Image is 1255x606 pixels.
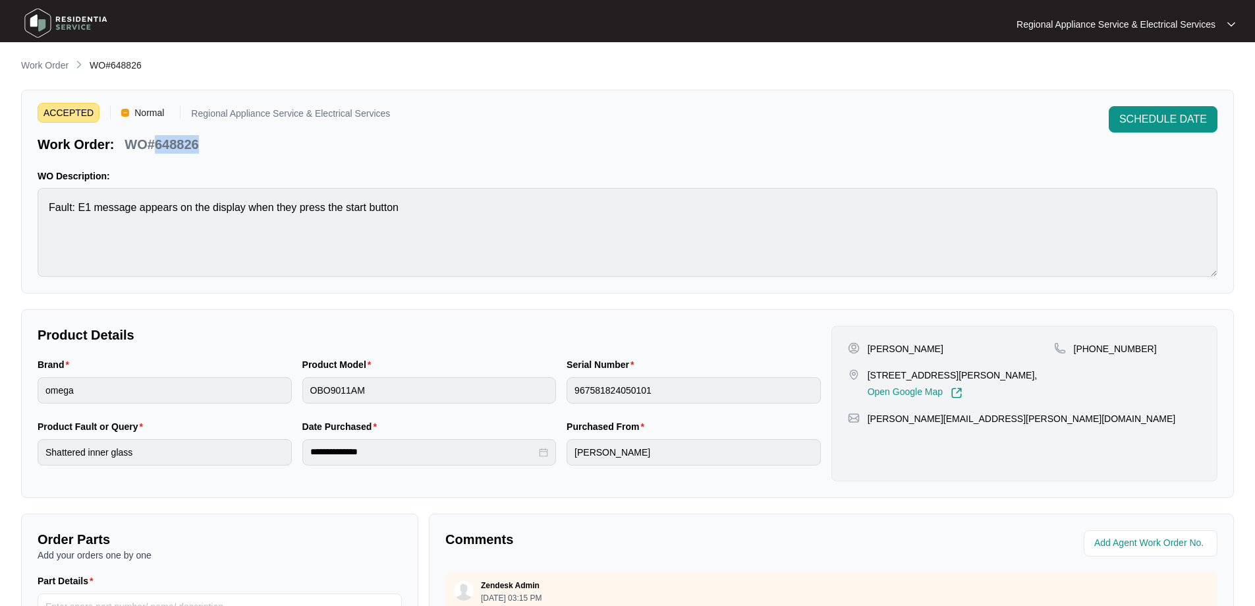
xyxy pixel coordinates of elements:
[74,59,84,70] img: chevron-right
[21,59,69,72] p: Work Order
[38,188,1217,277] textarea: Fault: E1 message appears on the display when they press the start button
[951,387,962,399] img: Link-External
[302,420,382,433] label: Date Purchased
[38,439,292,466] input: Product Fault or Query
[38,326,821,344] p: Product Details
[38,530,402,549] p: Order Parts
[38,377,292,404] input: Brand
[38,358,74,371] label: Brand
[848,369,860,380] img: map-pin
[38,103,99,123] span: ACCEPTED
[38,135,114,154] p: Work Order:
[868,342,943,355] p: [PERSON_NAME]
[1054,342,1066,354] img: map-pin
[848,412,860,424] img: map-pin
[129,103,169,123] span: Normal
[302,358,377,371] label: Product Model
[567,420,650,433] label: Purchased From
[125,135,198,154] p: WO#648826
[1227,21,1235,28] img: dropdown arrow
[302,377,557,404] input: Product Model
[567,439,821,466] input: Purchased From
[38,574,99,588] label: Part Details
[868,369,1038,382] p: [STREET_ADDRESS][PERSON_NAME],
[90,60,142,71] span: WO#648826
[454,581,474,601] img: user.svg
[18,59,71,73] a: Work Order
[868,387,962,399] a: Open Google Map
[38,169,1217,183] p: WO Description:
[481,594,542,602] p: [DATE] 03:15 PM
[1017,18,1215,31] p: Regional Appliance Service & Electrical Services
[1109,106,1217,133] button: SCHEDULE DATE
[567,358,639,371] label: Serial Number
[1119,111,1207,127] span: SCHEDULE DATE
[191,109,390,123] p: Regional Appliance Service & Electrical Services
[121,109,129,117] img: Vercel Logo
[1094,535,1210,551] input: Add Agent Work Order No.
[567,377,821,404] input: Serial Number
[848,342,860,354] img: user-pin
[310,445,537,459] input: Date Purchased
[38,549,402,562] p: Add your orders one by one
[1074,342,1157,355] p: [PHONE_NUMBER]
[868,412,1176,425] p: [PERSON_NAME][EMAIL_ADDRESS][PERSON_NAME][DOMAIN_NAME]
[20,3,112,43] img: residentia service logo
[445,530,822,549] p: Comments
[481,580,540,591] p: Zendesk Admin
[38,420,148,433] label: Product Fault or Query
